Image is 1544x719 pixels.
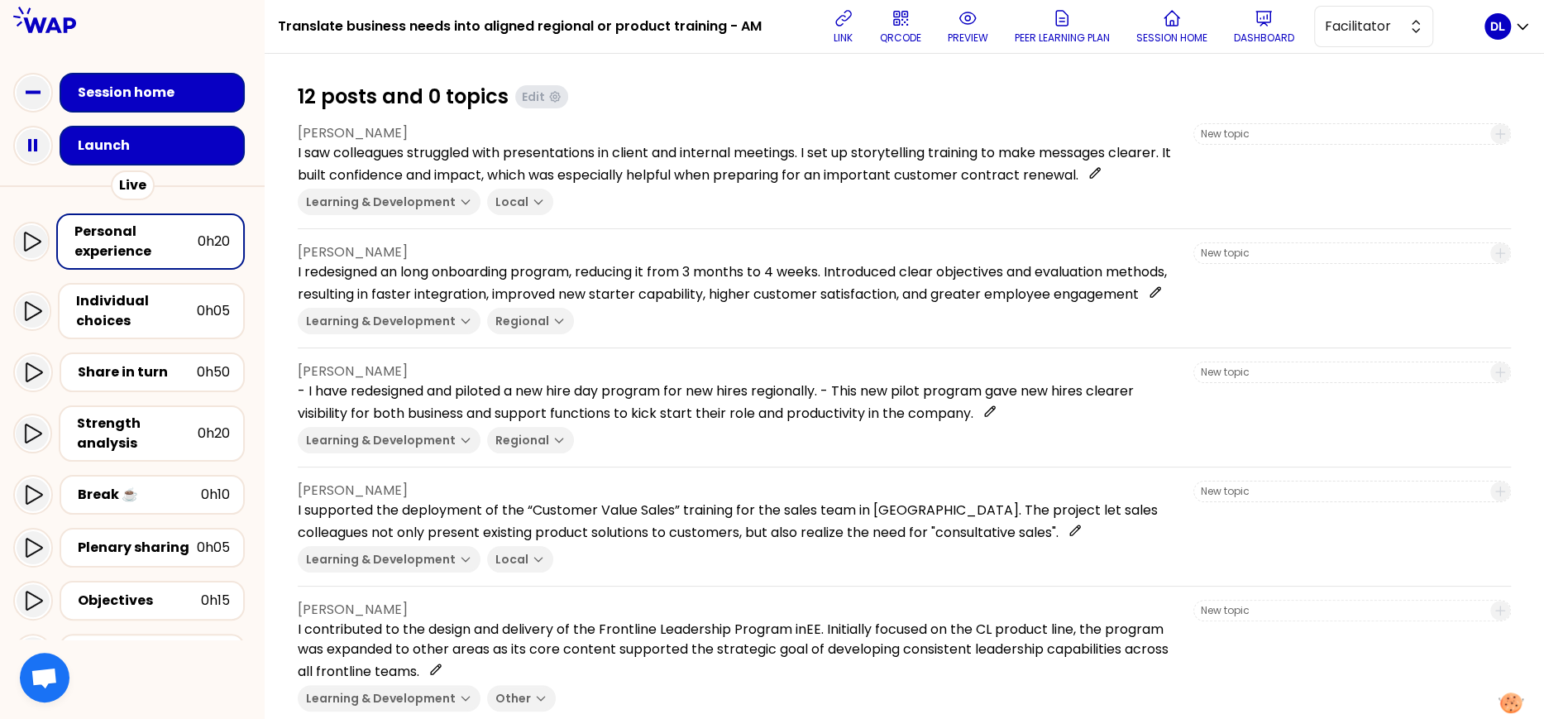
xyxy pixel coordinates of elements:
div: Objectives [78,591,201,611]
button: Local [487,546,553,573]
p: DL [1490,18,1505,35]
input: New topic [1201,127,1480,141]
p: [PERSON_NAME] [298,362,1180,381]
p: I redesigned an long onboarding program, reducing it from 3 months to 4 weeks. Introduced clear o... [298,262,1180,304]
p: [PERSON_NAME] [298,123,1180,143]
button: Learning & Development [298,189,480,215]
div: 0h10 [201,485,230,505]
div: 0h05 [197,301,230,321]
p: preview [948,31,988,45]
div: Strength analysis [77,414,198,453]
button: Local [487,189,553,215]
div: Individual choices [76,291,197,331]
div: Plenary sharing [78,538,197,558]
button: Learning & Development [298,546,480,573]
p: Session home [1136,31,1207,45]
button: link [827,2,860,51]
div: 0h20 [198,424,230,443]
p: Dashboard [1234,31,1294,45]
button: Learning & Development [298,685,480,712]
button: DL [1484,13,1531,40]
div: Launch [78,136,237,156]
div: 0h50 [197,362,230,382]
p: [PERSON_NAME] [298,600,1180,620]
button: Dashboard [1227,2,1301,51]
p: Peer learning plan [1015,31,1110,45]
button: Other [487,685,556,712]
button: Learning & Development [298,308,480,334]
input: New topic [1201,604,1480,617]
p: I contributed to the design and delivery of the Frontline Leadership Program inEE. Initially focu... [298,620,1180,682]
div: 0h20 [198,232,230,252]
button: Peer learning plan [1008,2,1116,51]
input: New topic [1201,247,1480,260]
p: I saw colleagues struggled with presentations in client and internal meetings. I set up storytell... [298,143,1180,185]
div: Ouvrir le chat [20,653,69,702]
button: Learning & Development [298,427,480,453]
div: 0h15 [201,591,230,611]
input: New topic [1201,485,1480,498]
input: New topic [1201,366,1480,379]
h1: 12 posts and 0 topics [298,84,509,110]
p: [PERSON_NAME] [298,242,1180,262]
p: link [834,31,853,45]
button: preview [941,2,995,51]
p: I supported the deployment of the “Customer Value Sales” training for the sales team in [GEOGRAPH... [298,501,1180,543]
div: Break ☕️ [78,485,201,505]
button: Regional [487,308,574,334]
div: Session home [78,83,237,103]
div: Personal experience [74,222,198,261]
span: Facilitator [1325,17,1399,36]
div: Live [111,170,155,200]
p: QRCODE [880,31,921,45]
button: Session home [1130,2,1214,51]
button: QRCODE [873,2,928,51]
button: Facilitator [1314,6,1433,47]
p: [PERSON_NAME] [298,481,1180,501]
p: - I have redesigned and piloted a new hire day program for new hires regionally. - This new pilot... [298,381,1180,424]
div: Share in turn [78,362,197,382]
button: Edit [515,85,568,108]
button: Regional [487,427,574,453]
div: 0h05 [197,538,230,558]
